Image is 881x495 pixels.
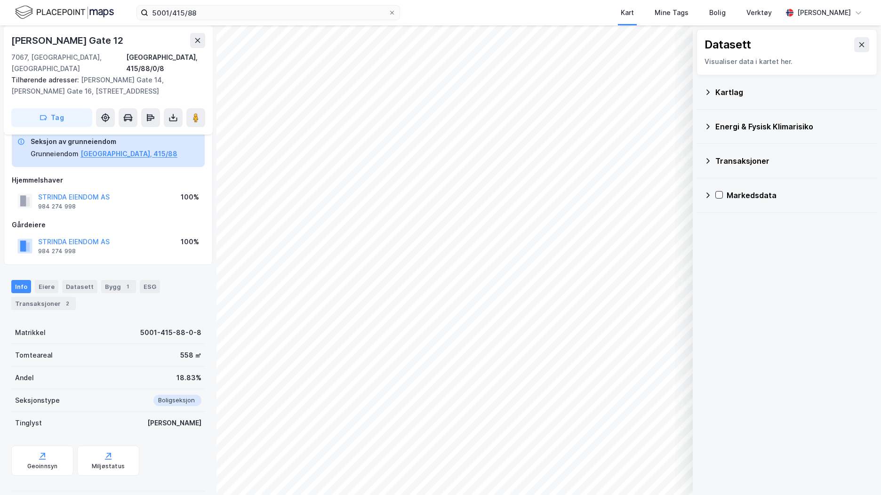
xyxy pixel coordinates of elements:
[15,417,42,429] div: Tinglyst
[709,7,726,18] div: Bolig
[746,7,772,18] div: Verktøy
[705,56,869,67] div: Visualiser data i kartet her.
[834,450,881,495] div: Kontrollprogram for chat
[140,327,201,338] div: 5001-415-88-0-8
[147,417,201,429] div: [PERSON_NAME]
[715,121,870,132] div: Energi & Fysisk Klimarisiko
[11,280,31,293] div: Info
[31,148,79,160] div: Grunneiendom
[123,282,132,291] div: 1
[15,350,53,361] div: Tomteareal
[80,148,177,160] button: [GEOGRAPHIC_DATA], 415/88
[140,280,160,293] div: ESG
[12,219,205,231] div: Gårdeiere
[11,74,198,97] div: [PERSON_NAME] Gate 14, [PERSON_NAME] Gate 16, [STREET_ADDRESS]
[181,236,199,247] div: 100%
[148,6,388,20] input: Søk på adresse, matrikkel, gårdeiere, leietakere eller personer
[11,52,126,74] div: 7067, [GEOGRAPHIC_DATA], [GEOGRAPHIC_DATA]
[15,372,34,383] div: Andel
[12,175,205,186] div: Hjemmelshaver
[15,395,60,406] div: Seksjonstype
[15,4,114,21] img: logo.f888ab2527a4732fd821a326f86c7f29.svg
[705,37,751,52] div: Datasett
[38,247,76,255] div: 984 274 998
[621,7,634,18] div: Kart
[35,280,58,293] div: Eiere
[11,108,92,127] button: Tag
[27,463,58,470] div: Geoinnsyn
[180,350,201,361] div: 558 ㎡
[715,155,870,167] div: Transaksjoner
[11,33,125,48] div: [PERSON_NAME] Gate 12
[15,327,46,338] div: Matrikkel
[62,280,97,293] div: Datasett
[655,7,689,18] div: Mine Tags
[834,450,881,495] iframe: Chat Widget
[11,76,81,84] span: Tilhørende adresser:
[176,372,201,383] div: 18.83%
[126,52,205,74] div: [GEOGRAPHIC_DATA], 415/88/0/8
[181,192,199,203] div: 100%
[63,299,72,308] div: 2
[101,280,136,293] div: Bygg
[31,136,177,147] div: Seksjon av grunneiendom
[727,190,870,201] div: Markedsdata
[797,7,851,18] div: [PERSON_NAME]
[715,87,870,98] div: Kartlag
[92,463,125,470] div: Miljøstatus
[11,297,76,310] div: Transaksjoner
[38,203,76,210] div: 984 274 998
